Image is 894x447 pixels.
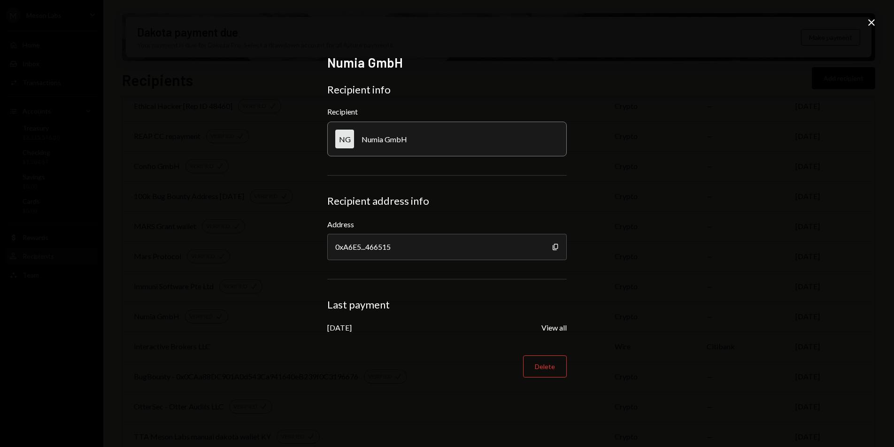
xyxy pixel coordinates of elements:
[327,219,567,230] label: Address
[523,355,567,378] button: Delete
[327,83,567,96] div: Recipient info
[335,130,354,148] div: NG
[541,323,567,333] button: View all
[327,298,567,311] div: Last payment
[327,107,567,116] div: Recipient
[327,54,567,72] h2: Numia GmbH
[362,135,407,144] div: Numia GmbH
[327,194,567,208] div: Recipient address info
[327,234,567,260] div: 0xA6E5...466515
[327,323,352,332] div: [DATE]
